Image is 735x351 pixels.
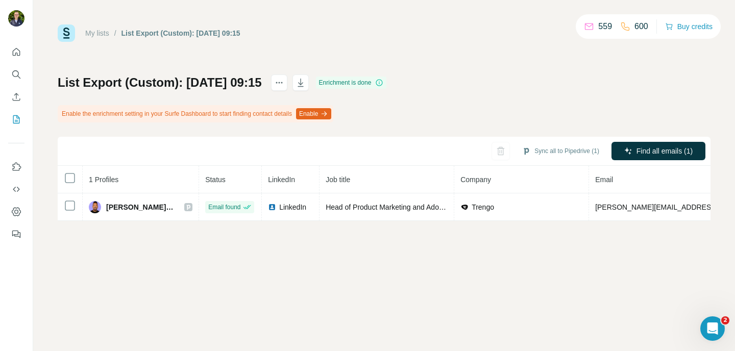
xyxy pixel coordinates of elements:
[271,74,287,91] button: actions
[85,29,109,37] a: My lists
[8,203,24,221] button: Dashboard
[515,143,606,159] button: Sync all to Pipedrive (1)
[58,105,333,122] div: Enable the enrichment setting in your Surfe Dashboard to start finding contact details
[316,77,387,89] div: Enrichment is done
[700,316,725,341] iframe: Intercom live chat
[8,43,24,61] button: Quick start
[58,74,262,91] h1: List Export (Custom): [DATE] 09:15
[8,180,24,198] button: Use Surfe API
[472,202,494,212] span: Trengo
[721,316,729,324] span: 2
[326,175,350,184] span: Job title
[296,108,331,119] button: Enable
[326,203,454,211] span: Head of Product Marketing and Adoption
[8,158,24,176] button: Use Surfe on LinkedIn
[598,20,612,33] p: 559
[634,20,648,33] p: 600
[89,175,118,184] span: 1 Profiles
[121,28,240,38] div: List Export (Custom): [DATE] 09:15
[8,225,24,243] button: Feedback
[106,202,174,212] span: [PERSON_NAME], MBA
[611,142,705,160] button: Find all emails (1)
[8,88,24,106] button: Enrich CSV
[460,175,491,184] span: Company
[268,203,276,211] img: LinkedIn logo
[89,201,101,213] img: Avatar
[58,24,75,42] img: Surfe Logo
[636,146,693,156] span: Find all emails (1)
[268,175,295,184] span: LinkedIn
[8,10,24,27] img: Avatar
[114,28,116,38] li: /
[208,203,240,212] span: Email found
[8,110,24,129] button: My lists
[665,19,713,34] button: Buy credits
[279,202,306,212] span: LinkedIn
[8,65,24,84] button: Search
[460,203,469,211] img: company-logo
[595,175,613,184] span: Email
[205,175,226,184] span: Status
